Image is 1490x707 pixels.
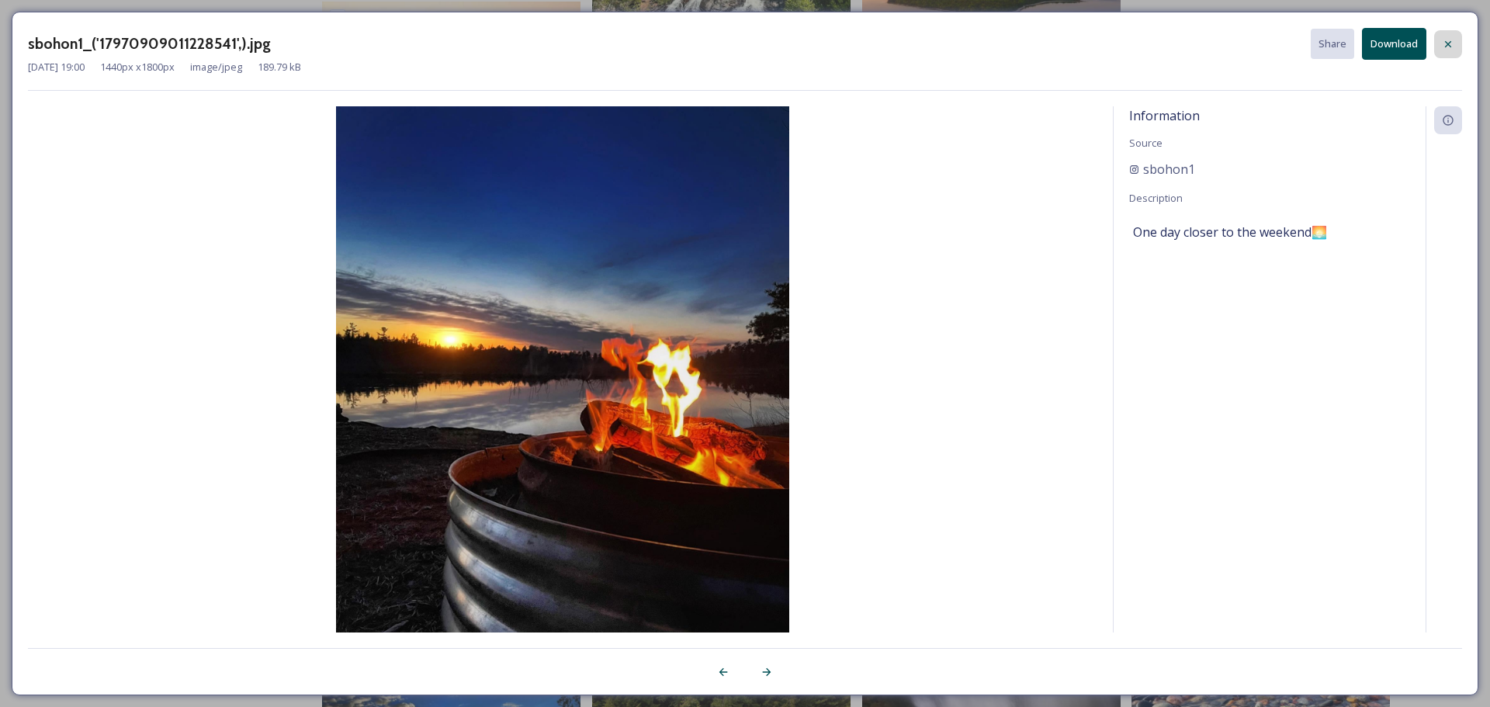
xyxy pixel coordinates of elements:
span: Information [1129,107,1200,124]
span: One day closer to the weekend🌅 [1133,223,1327,241]
span: 1440 px x 1800 px [100,60,175,75]
span: Description [1129,191,1183,205]
span: sbohon1 [1143,160,1195,178]
button: Share [1311,29,1354,59]
span: [DATE] 19:00 [28,60,85,75]
a: sbohon1 [1129,160,1410,178]
img: f9801288-343f-a33e-a0ba-3ec35e08b9a7.jpg [28,106,1097,674]
h3: sbohon1_('17970909011228541',).jpg [28,33,271,55]
button: Download [1362,28,1426,60]
span: image/jpeg [190,60,242,75]
span: 189.79 kB [258,60,301,75]
span: Source [1129,136,1163,150]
